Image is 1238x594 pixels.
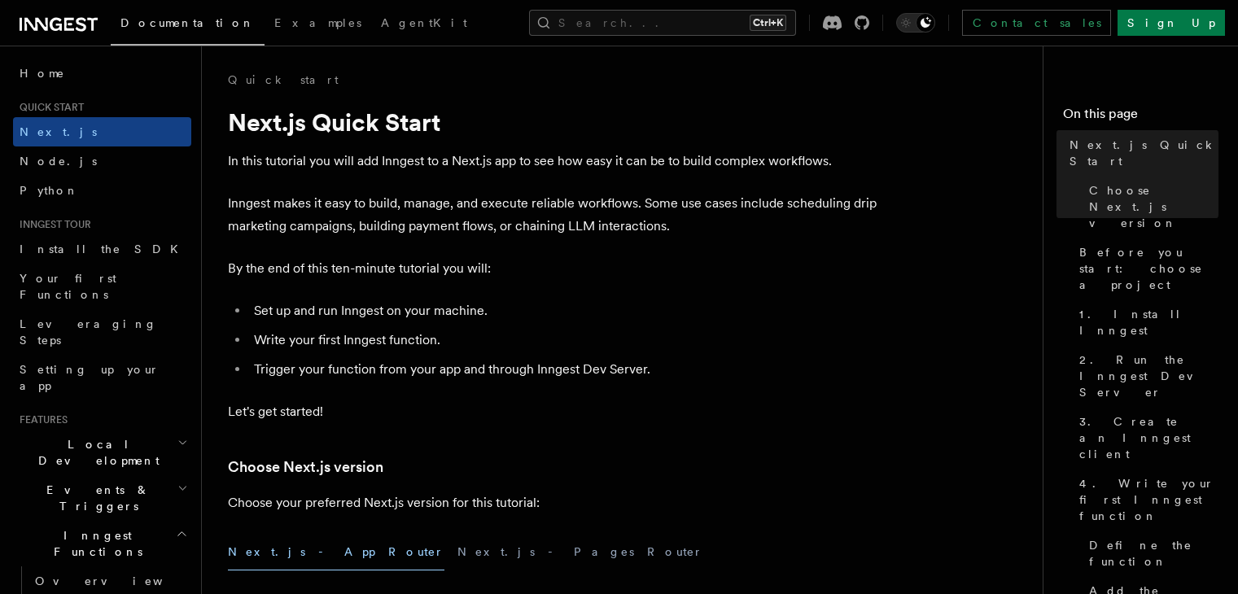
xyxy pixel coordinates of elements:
span: Before you start: choose a project [1079,244,1218,293]
a: Choose Next.js version [1083,176,1218,238]
span: Features [13,413,68,426]
a: Before you start: choose a project [1073,238,1218,299]
button: Next.js - App Router [228,534,444,570]
p: In this tutorial you will add Inngest to a Next.js app to see how easy it can be to build complex... [228,150,879,173]
span: 2. Run the Inngest Dev Server [1079,352,1218,400]
a: 1. Install Inngest [1073,299,1218,345]
span: Quick start [13,101,84,114]
a: Home [13,59,191,88]
button: Search...Ctrl+K [529,10,796,36]
span: 1. Install Inngest [1079,306,1218,338]
a: Define the function [1083,531,1218,576]
a: Choose Next.js version [228,456,383,478]
span: Next.js [20,125,97,138]
a: Leveraging Steps [13,309,191,355]
a: 2. Run the Inngest Dev Server [1073,345,1218,407]
a: Next.js [13,117,191,146]
button: Inngest Functions [13,521,191,566]
a: Quick start [228,72,339,88]
span: Examples [274,16,361,29]
p: Let's get started! [228,400,879,423]
span: Install the SDK [20,242,188,256]
span: 4. Write your first Inngest function [1079,475,1218,524]
a: 4. Write your first Inngest function [1073,469,1218,531]
span: Events & Triggers [13,482,177,514]
span: Documentation [120,16,255,29]
li: Write your first Inngest function. [249,329,879,352]
span: Overview [35,574,203,587]
span: Node.js [20,155,97,168]
h4: On this page [1063,104,1218,130]
kbd: Ctrl+K [750,15,786,31]
a: Node.js [13,146,191,176]
a: AgentKit [371,5,477,44]
a: Next.js Quick Start [1063,130,1218,176]
a: Contact sales [962,10,1111,36]
button: Toggle dark mode [896,13,935,33]
h1: Next.js Quick Start [228,107,879,137]
span: Your first Functions [20,272,116,301]
span: Local Development [13,436,177,469]
a: Documentation [111,5,265,46]
span: Home [20,65,65,81]
a: 3. Create an Inngest client [1073,407,1218,469]
a: Your first Functions [13,264,191,309]
a: Examples [265,5,371,44]
a: Install the SDK [13,234,191,264]
p: Inngest makes it easy to build, manage, and execute reliable workflows. Some use cases include sc... [228,192,879,238]
span: Python [20,184,79,197]
li: Trigger your function from your app and through Inngest Dev Server. [249,358,879,381]
span: Choose Next.js version [1089,182,1218,231]
p: By the end of this ten-minute tutorial you will: [228,257,879,280]
button: Next.js - Pages Router [457,534,703,570]
button: Events & Triggers [13,475,191,521]
a: Python [13,176,191,205]
span: AgentKit [381,16,467,29]
p: Choose your preferred Next.js version for this tutorial: [228,491,879,514]
li: Set up and run Inngest on your machine. [249,299,879,322]
span: Define the function [1089,537,1218,570]
span: Inngest Functions [13,527,176,560]
span: Leveraging Steps [20,317,157,347]
span: Setting up your app [20,363,160,392]
a: Setting up your app [13,355,191,400]
button: Local Development [13,430,191,475]
span: Inngest tour [13,218,91,231]
span: Next.js Quick Start [1070,137,1218,169]
span: 3. Create an Inngest client [1079,413,1218,462]
a: Sign Up [1118,10,1225,36]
